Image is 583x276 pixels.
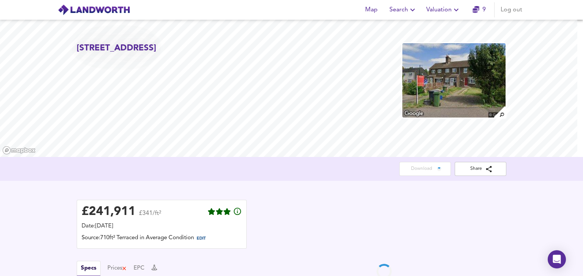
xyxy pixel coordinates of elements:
div: Date: [DATE] [82,222,242,231]
img: logo [58,4,130,16]
button: Prices [107,264,127,273]
span: Share [461,165,500,173]
img: search [493,105,506,119]
a: Mapbox homepage [2,146,36,155]
span: Search [389,5,417,15]
button: Search [386,2,420,17]
span: Map [362,5,380,15]
span: £341/ft² [139,210,161,221]
img: property [402,42,506,118]
button: Valuation [423,2,464,17]
a: 9 [473,5,486,15]
button: Map [359,2,383,17]
div: Open Intercom Messenger [548,250,566,268]
span: EDIT [197,237,206,241]
h2: [STREET_ADDRESS] [77,42,156,54]
span: Valuation [426,5,461,15]
span: Log out [501,5,522,15]
div: £ 241,911 [82,206,136,218]
button: 9 [467,2,491,17]
div: Source: 710ft² Terraced in Average Condition [82,234,242,244]
button: Share [455,162,506,176]
button: EPC [134,264,145,273]
button: Log out [498,2,525,17]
